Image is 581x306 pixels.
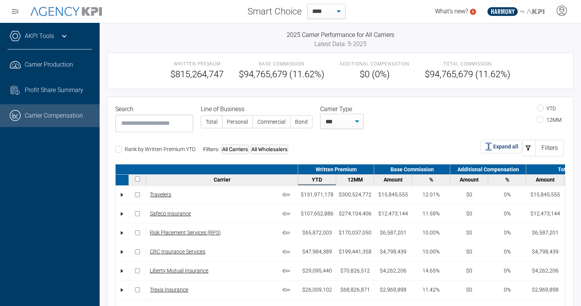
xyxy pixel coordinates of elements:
[504,229,511,237] div: 0%
[422,248,440,256] div: 10.00%
[414,177,448,183] div: %
[422,210,440,218] div: 11.59%
[466,229,472,237] div: $0
[283,286,294,294] span: Core carrier
[532,248,559,256] div: $4,798,439
[530,191,560,199] div: $15,845,555
[201,105,313,114] legend: Line of Business
[119,207,125,220] div: •
[115,146,195,152] label: Rank by Written Premium YTD
[466,248,472,256] div: $0
[253,116,290,128] label: Commercial
[348,177,363,183] span: 12 months data from the last reported month
[422,286,440,294] div: 11.42%
[119,264,125,277] div: •
[380,229,406,237] div: $6,587,201
[283,191,294,199] span: Core carrier
[340,61,410,67] span: Additional Compensation
[504,210,511,218] div: 0%
[239,67,324,81] span: $94,765,679 (11.62%)
[301,191,333,199] div: $131,971,178
[493,143,518,151] span: Expand all
[374,164,450,174] div: Base Commission
[119,188,125,201] div: •
[170,67,224,81] span: $815,264,747
[504,248,511,256] div: 0%
[201,116,222,128] label: Total
[504,286,511,294] div: 0%
[300,177,334,183] div: YTD
[378,210,408,218] div: $12,473,144
[425,67,510,81] span: $94,765,679 (11.62%)
[119,283,125,296] div: •
[425,61,510,67] span: Total Commission
[251,145,288,154] div: All Wholesalers
[150,210,191,218] a: Safeco Insurance
[532,267,559,275] div: $4,262,206
[435,8,468,15] span: What's new?
[532,229,559,237] div: $6,587,201
[148,177,296,183] div: Carrier
[283,248,294,256] span: Core carrier
[466,191,472,199] div: $0
[380,248,406,256] div: $4,798,439
[537,117,562,123] label: 12MM
[302,267,332,275] div: $29,095,440
[150,286,188,294] a: Trexis Insurance
[302,248,332,256] div: $47,984,389
[115,105,137,114] label: Search
[170,61,224,67] span: Written Premium
[298,164,374,174] div: Written Premium
[504,191,511,199] div: 0%
[422,191,440,199] div: 12.01%
[470,9,476,15] a: 5
[376,177,410,183] div: Amount
[522,140,564,156] button: Filters
[339,248,371,256] div: $199,441,358
[150,248,205,256] a: CRC Insurance Services
[283,267,294,275] span: Core carrier
[150,267,208,275] a: Liberty Mutual Insurance
[466,267,472,275] div: $0
[248,5,302,18] span: Smart Choice
[222,116,252,128] label: Personal
[25,60,73,69] span: Carrier Production
[340,67,410,81] span: $0 (0%)
[340,267,370,275] div: $70,826,512
[504,267,511,275] div: 0%
[150,229,221,237] a: Risk Placement Services (RPS)
[314,40,367,48] span: Latest Data: 5-2025
[528,177,562,183] div: Amount
[30,7,102,16] img: AgencyKPI
[320,105,355,114] label: Carrier Type
[530,210,560,218] div: $12,473,144
[290,116,312,128] label: Bond
[466,286,472,294] div: $0
[537,105,556,112] label: YTD
[221,145,249,154] div: All Carriers
[535,140,564,156] div: Filters
[340,286,370,294] div: $68,826,871
[339,229,371,237] div: $170,037,050
[480,140,522,153] button: Expand all
[422,267,440,275] div: 14.65%
[302,229,332,237] div: $65,872,003
[107,30,573,40] h3: 2025 Carrier Performance for All Carriers
[378,191,408,199] div: $15,845,555
[532,286,559,294] div: $2,969,898
[239,61,324,67] span: Base Commission
[472,10,474,14] text: 5
[25,86,83,95] span: Profit Share Summary
[490,177,524,183] div: %
[119,245,125,258] div: •
[283,229,294,237] span: Core carrier
[339,191,371,199] div: $300,524,772
[466,210,472,218] div: $0
[203,145,288,154] div: Filters:
[380,267,406,275] div: $4,262,206
[283,210,294,218] span: Core carrier
[380,286,406,294] div: $2,969,898
[339,210,371,218] div: $274,104,406
[301,210,333,218] div: $107,652,886
[302,286,332,294] div: $26,009,102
